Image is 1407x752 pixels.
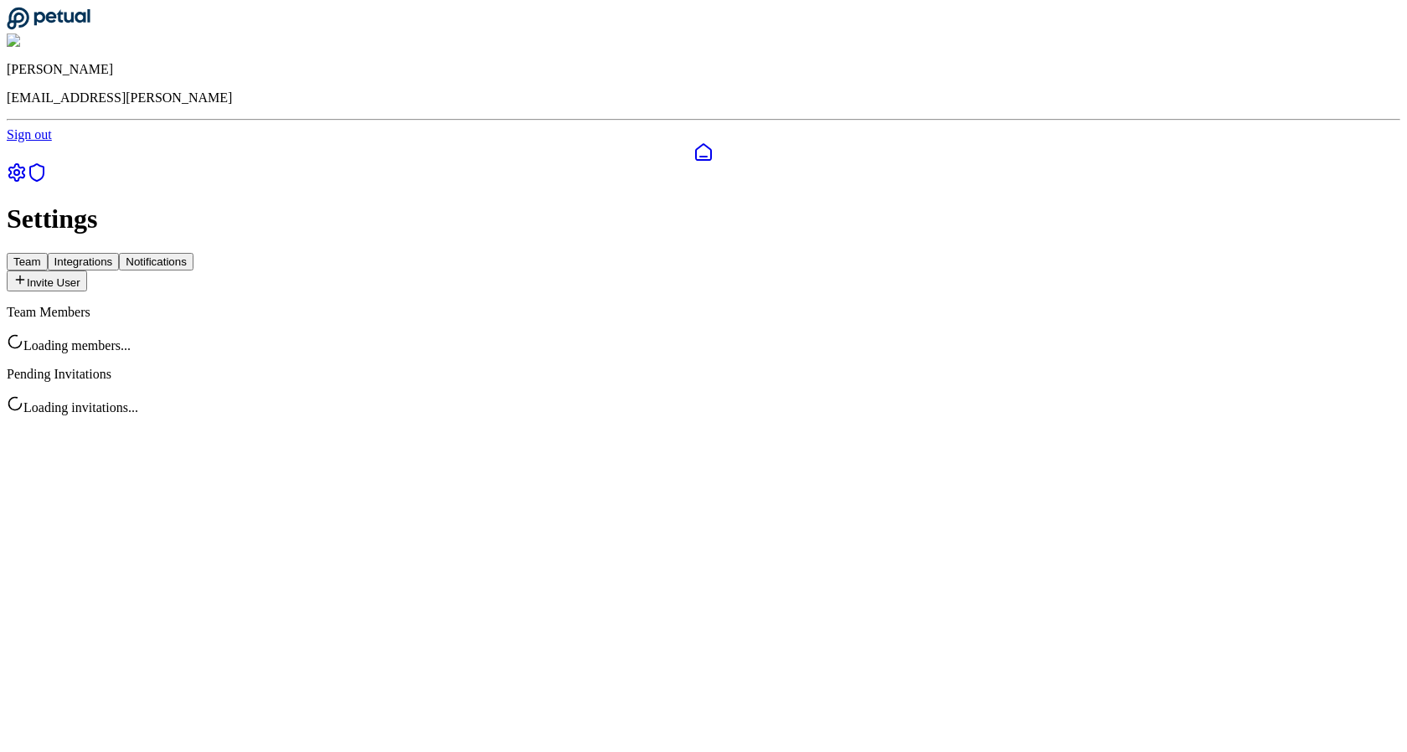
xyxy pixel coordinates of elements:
a: Sign out [7,127,52,142]
a: SOC 1 Reports [27,171,47,185]
p: [EMAIL_ADDRESS][PERSON_NAME] [7,90,1400,106]
a: Go to Dashboard [7,18,90,33]
p: Loading members... [7,333,1400,353]
button: Notifications [119,253,193,270]
button: Invite User [7,270,87,291]
button: Integrations [48,253,120,270]
a: Settings [7,171,27,185]
p: Pending Invitations [7,367,1400,382]
p: Team Members [7,305,1400,320]
a: Dashboard [7,142,1400,162]
p: Loading invitations... [7,395,1400,415]
img: Shekhar Khedekar [7,33,120,49]
button: Team [7,253,48,270]
h1: Settings [7,203,1400,234]
p: [PERSON_NAME] [7,62,1400,77]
